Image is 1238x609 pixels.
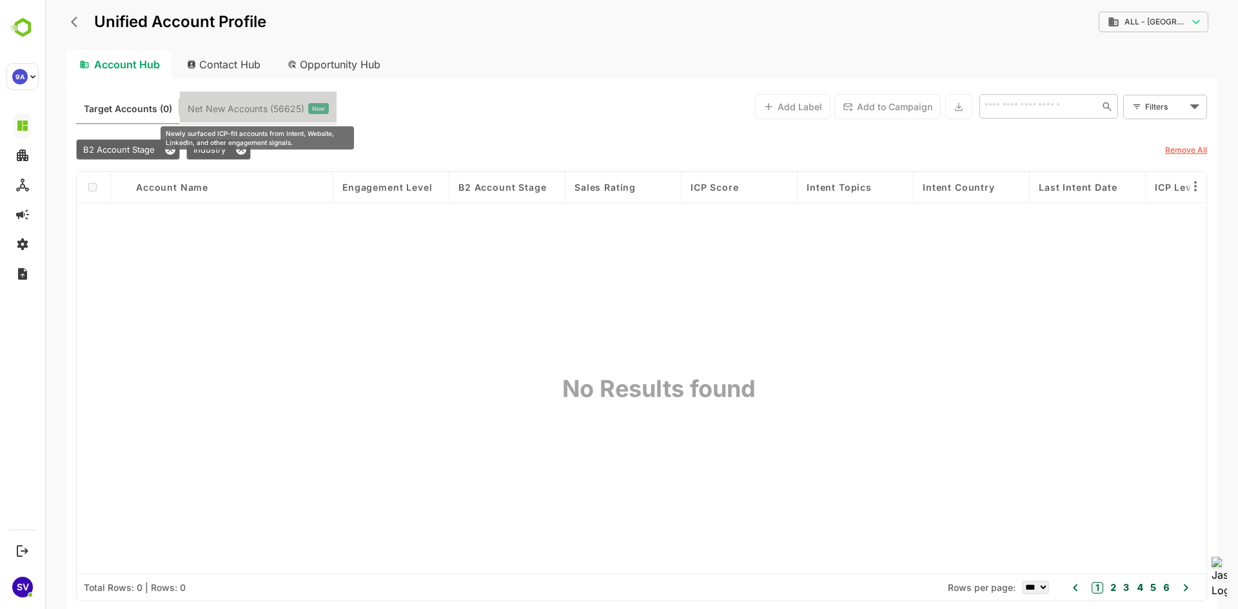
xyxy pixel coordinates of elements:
[39,101,127,117] span: Known accounts you’ve identified to target - imported from CRM, Offline upload, or promoted from ...
[1100,100,1141,113] div: Filters
[1120,145,1162,155] u: Remove All
[413,182,501,193] span: B2 Account Stage
[142,101,259,117] span: Net New Accounts ( 56625 )
[596,203,631,574] div: No Results found
[1054,10,1163,35] div: ALL - [GEOGRAPHIC_DATA]
[529,182,591,193] span: Sales Rating
[878,182,950,193] span: Intent Country
[789,94,896,119] button: Add to Campaign
[12,69,28,84] div: 9A
[23,12,42,32] button: back
[1046,582,1058,594] button: 1
[232,50,347,79] div: Opportunity Hub
[6,15,39,40] img: BambooboxLogoMark.f1c84d78b4c51b1a7b5f700c9845e183.svg
[1079,17,1143,26] span: ALL - [GEOGRAPHIC_DATA]
[1102,581,1111,595] button: 5
[148,144,181,155] span: Industry
[710,94,785,119] button: Add Label
[994,182,1072,193] span: Last Intent Date
[12,577,33,597] div: SV
[903,582,970,593] span: Rows per page:
[1099,93,1162,120] div: Filters
[1075,581,1084,595] button: 3
[1115,581,1125,595] button: 6
[1110,182,1155,193] span: ICP Level
[39,582,141,593] div: Total Rows: 0 | Rows: 0
[21,50,126,79] div: Account Hub
[1088,581,1098,595] button: 4
[132,50,227,79] div: Contact Hub
[1063,16,1143,28] div: ALL - Belgium
[38,144,110,155] span: B2 Account Stage
[297,182,387,193] span: Engagement Level
[267,101,280,117] span: New
[141,139,206,160] div: Industry
[1062,581,1071,595] button: 2
[645,182,694,193] span: ICP Score
[761,182,827,193] span: Intent Topics
[31,139,135,160] div: B2 Account Stage
[49,14,221,30] p: Unified Account Profile
[91,182,163,193] span: Account Name
[14,542,31,559] button: Logout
